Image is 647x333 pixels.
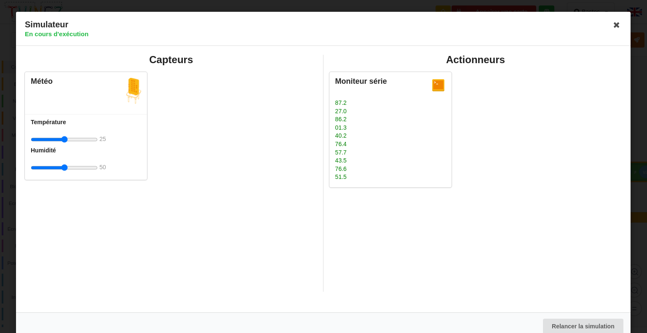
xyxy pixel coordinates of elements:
[31,118,141,126] div: Température
[25,53,318,67] h2: Capteurs
[99,164,106,170] span: 50
[126,78,141,104] img: picto_meteo.png
[99,136,106,142] span: 25
[335,97,446,181] div: 31.1 28.5 30.9 00.8 02.5 91.6 88.7 79.7 53.3 53.3 82.3 55.9 67.5 04.6 66.2 21.6 72.5 72.7 86.3 15...
[25,30,618,38] h4: En cours d'exécution
[431,78,446,93] img: picto_monitor.png
[31,77,141,86] div: Météo
[329,53,622,67] h2: Actionneurs
[335,77,446,86] div: Moniteur série
[16,12,631,46] div: Simulateur
[31,147,141,154] div: Humidité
